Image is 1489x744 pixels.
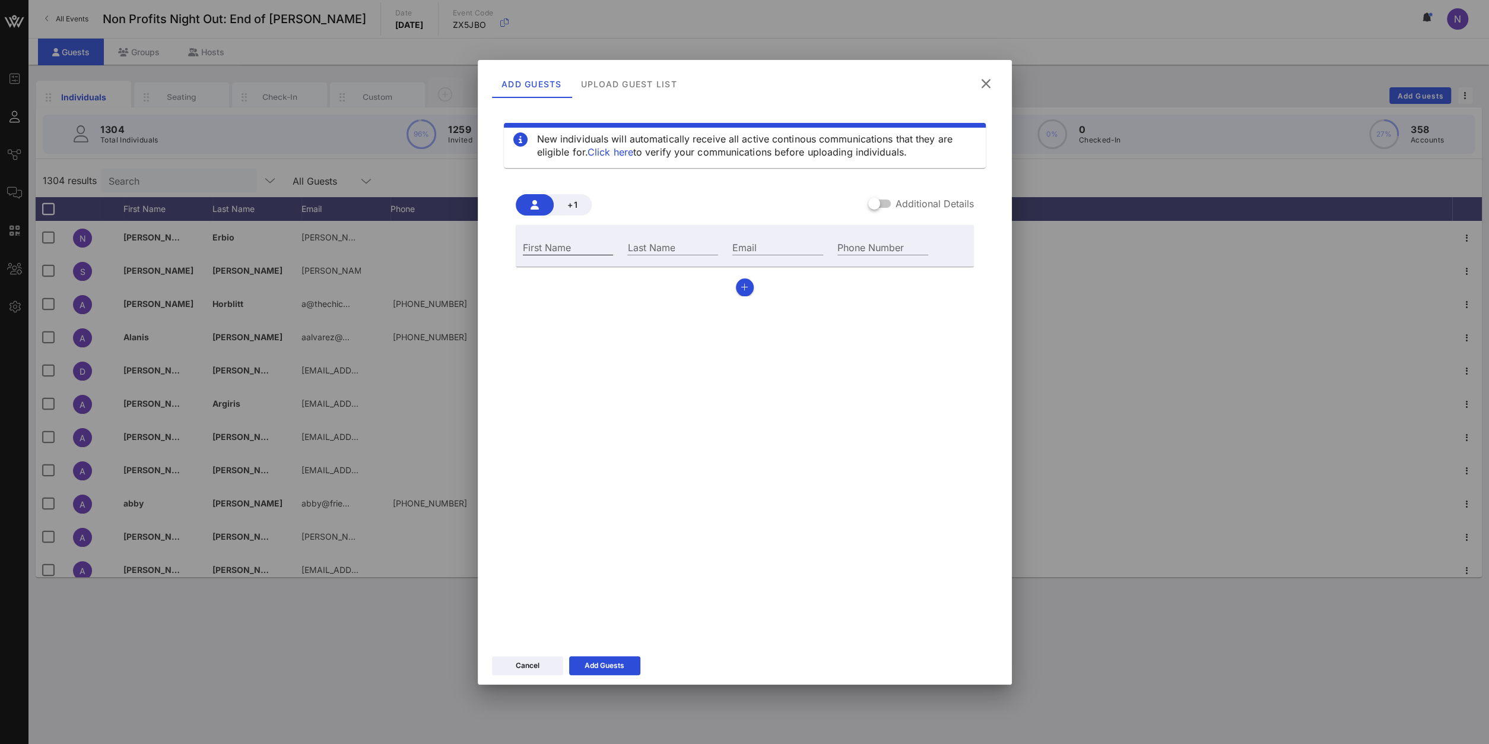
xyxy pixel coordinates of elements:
button: Add Guests [569,656,640,675]
div: Upload Guest List [571,69,686,98]
button: +1 [554,194,592,216]
div: New individuals will automatically receive all active continous communications that they are elig... [537,132,976,159]
div: Add Guests [492,69,572,98]
button: Cancel [492,656,563,675]
div: Cancel [516,660,539,672]
label: Additional Details [896,198,974,210]
a: Click here [588,146,633,158]
div: Add Guests [585,660,624,672]
span: +1 [563,200,582,210]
